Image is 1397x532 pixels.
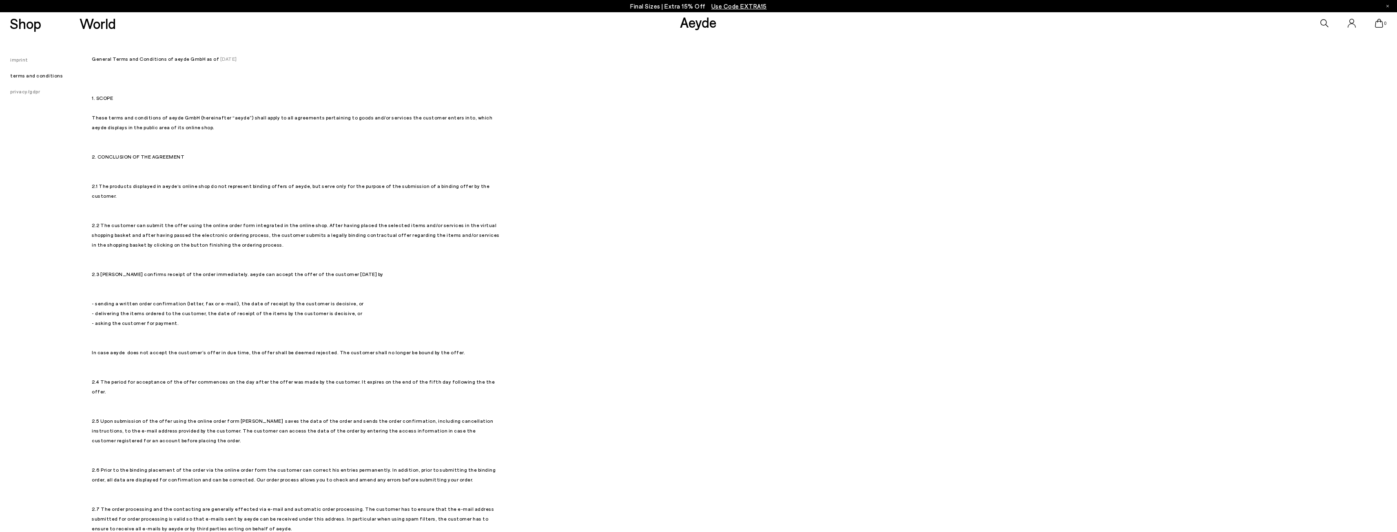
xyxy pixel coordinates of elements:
a: 0 [1375,19,1383,28]
span: [DATE] [220,56,237,62]
a: Aeyde [680,13,717,31]
span: 0 [1383,21,1387,26]
a: Shop [10,16,41,31]
span: Navigate to /collections/ss25-final-sizes [711,2,767,10]
a: World [80,16,116,31]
